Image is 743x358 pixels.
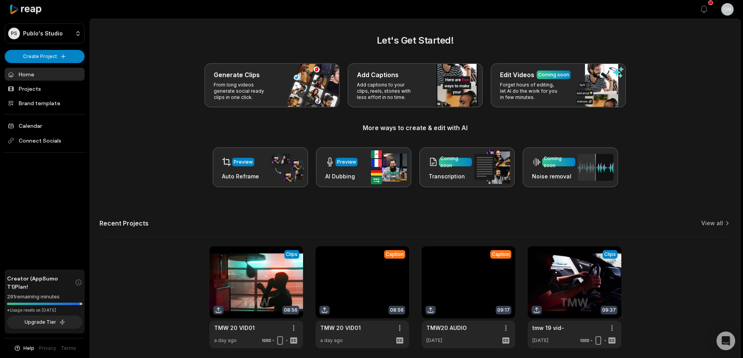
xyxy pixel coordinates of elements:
h3: More ways to create & edit with AI [99,123,731,132]
p: Forget hours of editing, let AI do the work for you in few minutes. [500,82,560,101]
img: transcription.png [474,150,510,184]
h3: Noise removal [532,172,575,180]
a: TMW 20 VID01 [320,324,361,332]
div: PS [8,28,20,39]
h2: Let's Get Started! [99,34,731,48]
a: Brand template [5,97,85,109]
span: Creator (AppSumo T1) Plan! [7,274,75,291]
a: Terms [61,345,76,352]
p: Add captions to your clips, reels, stories with less effort in no time. [357,82,417,101]
div: Open Intercom Messenger [716,332,735,350]
a: Projects [5,82,85,95]
div: 291 remaining minutes [7,293,82,301]
a: TMW 20 VID01 [214,324,255,332]
p: From long videos generate social ready clips in one click. [214,82,274,101]
a: Calendar [5,119,85,132]
div: Preview [234,159,253,166]
button: Help [14,345,34,352]
button: Create Project [5,50,85,63]
div: Preview [337,159,356,166]
h3: Add Captions [357,70,399,79]
a: tmw 19 vid- [532,324,564,332]
h3: Auto Reframe [222,172,259,180]
div: Coming soon [440,155,470,169]
button: Upgrade Tier [7,316,82,329]
a: TMW20 AUDIO [426,324,467,332]
img: ai_dubbing.png [371,150,407,184]
h3: AI Dubbing [325,172,358,180]
div: Coming soon [544,155,574,169]
p: Publo's Studio [23,30,63,37]
h3: Edit Videos [500,70,534,79]
img: noise_removal.png [578,154,614,181]
span: Help [23,345,34,352]
span: Connect Socials [5,134,85,148]
h3: Transcription [429,172,472,180]
a: Home [5,68,85,81]
a: Privacy [39,345,56,352]
h3: Generate Clips [214,70,260,79]
h2: Recent Projects [99,219,149,227]
img: auto_reframe.png [268,152,303,183]
div: *Usage resets on [DATE] [7,307,82,313]
a: View all [701,219,723,227]
div: Coming soon [538,71,569,78]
